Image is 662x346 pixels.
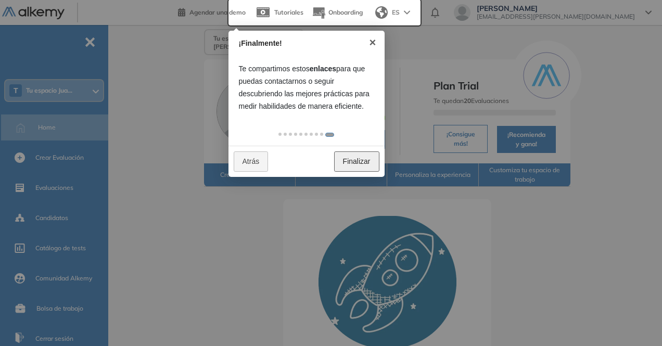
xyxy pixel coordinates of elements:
div: ¡Finalmente! [239,38,361,49]
b: enlaces [310,65,336,73]
a: Atrás [234,151,269,172]
a: × [361,31,385,54]
a: Finalizar [334,151,379,172]
span: Te compartimos estos para que puedas contactarnos o seguir descubriendo las mejores prácticas par... [239,65,370,110]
